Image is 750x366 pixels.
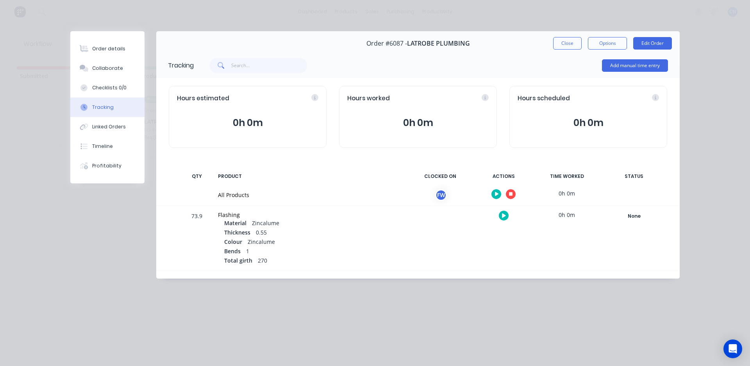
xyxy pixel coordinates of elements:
div: 0.55 [224,228,402,238]
span: Hours worked [347,94,390,103]
div: Zincalume [224,219,402,228]
div: FW [435,189,447,201]
div: 0h 0m [537,206,596,224]
div: Timeline [92,143,113,150]
div: Collaborate [92,65,123,72]
div: ACTIONS [474,168,533,185]
span: Total girth [224,256,252,265]
div: PRODUCT [213,168,406,185]
span: Colour [224,238,242,246]
div: QTY [185,168,209,185]
input: Search... [231,58,307,73]
button: Add manual time entry [602,59,668,72]
div: Tracking [92,104,114,111]
button: Collaborate [70,59,145,78]
button: Linked Orders [70,117,145,137]
div: Zincalume [224,238,402,247]
div: Flashing [218,211,402,219]
button: Options [588,37,627,50]
div: Profitability [92,162,121,169]
span: Hours estimated [177,94,229,103]
div: 0h 0m [537,185,596,202]
button: None [605,211,662,222]
div: All Products [218,191,402,199]
button: Edit Order [633,37,672,50]
button: Timeline [70,137,145,156]
span: LATROBE PLUMBING [407,40,470,47]
button: 0h 0m [347,115,489,130]
span: Material [224,219,246,227]
div: 270 [224,256,402,266]
button: Checklists 0/0 [70,78,145,98]
span: Hours scheduled [518,94,570,103]
button: 0h 0m [177,115,318,130]
span: Order #6087 - [366,40,407,47]
div: TIME WORKED [537,168,596,185]
button: Order details [70,39,145,59]
button: Profitability [70,156,145,176]
div: STATUS [601,168,667,185]
div: 1 [224,247,402,256]
button: 0h 0m [518,115,659,130]
div: Order details [92,45,125,52]
div: 73.9 [185,207,209,270]
div: Tracking [168,61,194,70]
span: Thickness [224,228,250,236]
button: Tracking [70,98,145,117]
div: CLOCKED ON [411,168,470,185]
button: Close [553,37,582,50]
div: Linked Orders [92,123,126,130]
div: None [606,211,662,221]
div: Checklists 0/0 [92,84,127,91]
span: Bends [224,247,241,255]
div: Open Intercom Messenger [723,339,742,358]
